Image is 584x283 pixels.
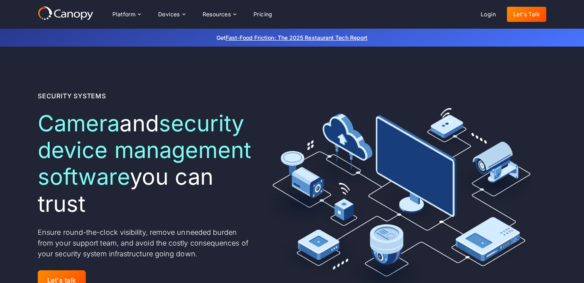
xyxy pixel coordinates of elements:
div: Devices [152,6,191,22]
a: Pricing [247,7,279,22]
h1: and you can trust [38,110,253,217]
span: security device management software [38,110,251,190]
span: Camera [38,110,120,137]
a: Login [474,7,502,22]
div: Platform [106,6,147,22]
div: Resources [196,6,242,22]
div: Platform [112,12,135,17]
div: Security Systems [38,91,106,101]
p: Get [97,33,487,42]
p: Ensure round-the-clock visibility, remove unneeded burden from your support team, and avoid the c... [38,227,253,259]
a: Let's Talk [507,7,546,22]
div: Resources [203,12,231,17]
a: Fast-Food Friction: The 2025 Restaurant Tech Report [226,34,367,41]
div: Devices [158,12,180,17]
